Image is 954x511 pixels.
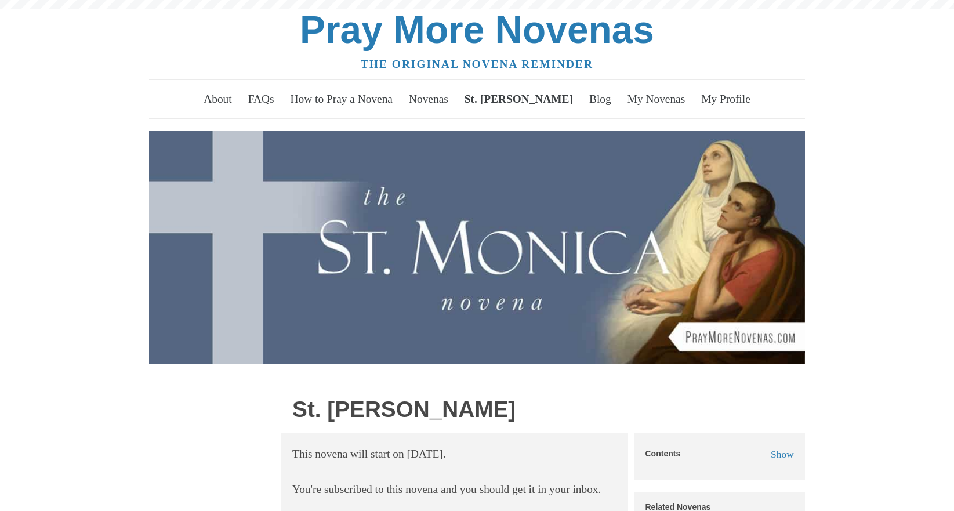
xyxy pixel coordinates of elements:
span: Show [771,448,794,460]
a: St. [PERSON_NAME] [458,83,579,115]
a: FAQs [241,83,281,115]
a: Pray More Novenas [300,8,654,51]
a: My Profile [695,83,757,115]
img: Join in praying the St. Monica Novena [149,131,805,364]
a: How to Pray a Novena [284,83,400,115]
h1: St. [PERSON_NAME] [292,397,617,422]
a: Blog [582,83,618,115]
a: Novenas [402,83,455,115]
h5: Contents [645,450,681,458]
a: My Novenas [621,83,692,115]
a: The original novena reminder [361,58,593,70]
a: About [197,83,239,115]
p: You're subscribed to this novena and you should get it in your inbox. [292,480,617,499]
p: This novena will start on [DATE]. [292,445,617,464]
